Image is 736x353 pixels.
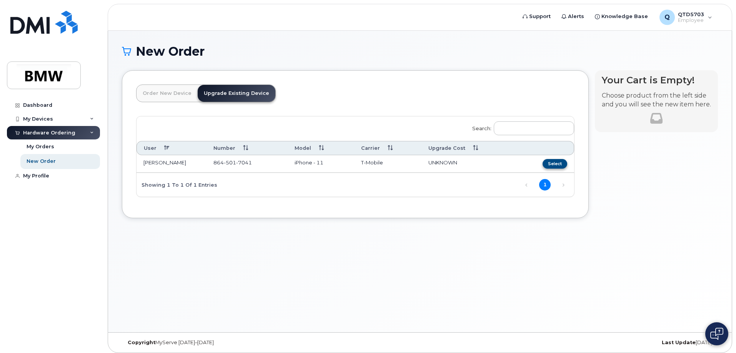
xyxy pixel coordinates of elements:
strong: Copyright [128,340,155,345]
label: Search: [467,116,574,138]
th: User: activate to sort column descending [137,141,206,155]
button: Select [543,159,567,169]
input: Search: [494,121,574,135]
a: 1 [539,179,551,191]
th: Carrier: activate to sort column ascending [354,141,421,155]
h4: Your Cart is Empty! [602,75,711,85]
td: iPhone - 11 [288,155,354,173]
img: Open chat [710,328,723,340]
span: 864 [213,159,252,166]
span: UNKNOWN [428,159,457,166]
a: Upgrade Existing Device [198,85,275,102]
p: Choose product from the left side and you will see the new item here. [602,91,711,109]
h1: New Order [122,45,718,58]
td: [PERSON_NAME] [137,155,206,173]
td: T-Mobile [354,155,421,173]
div: MyServe [DATE]–[DATE] [122,340,321,346]
th: Upgrade Cost: activate to sort column ascending [421,141,516,155]
a: Previous [521,179,532,191]
div: Showing 1 to 1 of 1 entries [137,178,217,191]
span: 7041 [236,159,252,166]
div: [DATE] [519,340,718,346]
a: Next [558,179,569,191]
th: Number: activate to sort column ascending [206,141,288,155]
th: Model: activate to sort column ascending [288,141,354,155]
a: Order New Device [137,85,198,102]
strong: Last Update [662,340,696,345]
span: 501 [224,159,236,166]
